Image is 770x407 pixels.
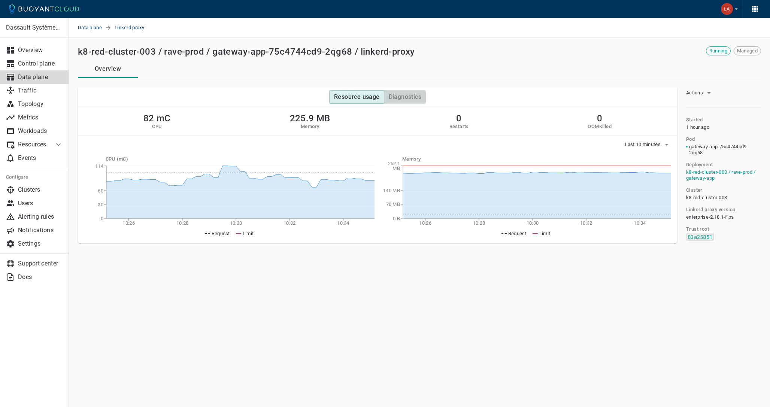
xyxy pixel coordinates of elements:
[18,186,63,194] p: Clusters
[18,154,63,162] p: Events
[686,187,703,193] h5: Cluster
[588,113,612,124] h2: 0
[686,124,709,130] span: Mon, 18 Aug 2025 13:17:34 UTC
[290,113,330,124] h2: 225.9 MB
[686,90,704,96] span: Actions
[78,60,138,78] button: Overview
[388,161,400,166] tspan: 262.1
[689,144,760,156] span: gateway-app-75c4744cd9-2qg68
[625,139,672,150] button: Last 10 minutes
[473,220,485,226] tspan: 10:28
[18,273,63,281] p: Docs
[625,142,663,148] span: Last 10 minutes
[18,240,63,247] p: Settings
[389,93,421,101] h4: Diagnostics
[290,124,330,130] h5: Memory
[243,231,254,236] span: Limit
[449,124,469,130] h5: Restarts
[721,3,733,15] img: Labhesh Potdar
[101,216,103,221] tspan: 0
[686,87,713,98] button: Actions
[392,165,400,171] tspan: MB
[686,124,709,130] relative-time: 1 hour ago
[18,100,63,108] p: Topology
[122,220,135,226] tspan: 10:26
[508,231,527,236] span: Request
[98,202,103,207] tspan: 30
[686,136,695,142] h5: Pod
[143,124,171,130] h5: CPU
[634,220,646,226] tspan: 10:34
[106,156,375,162] h5: CPU (mC)
[686,162,713,168] h5: Deployment
[18,227,63,234] p: Notifications
[419,220,431,226] tspan: 10:26
[6,24,63,31] p: Dassault Systèmes- MEDIDATA
[386,201,400,207] tspan: 70 MB
[588,124,612,130] h5: OOMKilled
[176,220,189,226] tspan: 10:28
[686,169,756,181] a: k8-red-cluster-003 / rave-prod / gateway-app
[329,90,384,104] button: Resource usage
[18,73,63,81] p: Data plane
[6,174,63,180] h5: Configure
[539,231,551,236] span: Limit
[95,163,104,169] tspan: 114
[18,87,63,94] p: Traffic
[78,46,415,57] h2: k8-red-cluster-003 / rave-prod / gateway-app-75c4744cd9-2qg68 / linkerd-proxy
[393,216,400,221] tspan: 0 B
[686,233,714,241] code: 83a25851
[334,93,380,101] h4: Resource usage
[402,156,671,162] h5: Memory
[78,18,105,37] a: Data plane
[18,127,63,135] p: Workloads
[115,18,153,37] span: Linkerd proxy
[284,220,296,226] tspan: 10:32
[686,117,703,123] h5: Started
[18,213,63,221] p: Alerting rules
[337,220,349,226] tspan: 10:34
[18,46,63,54] p: Overview
[686,195,727,201] span: k8-red-cluster-003
[18,141,48,148] p: Resources
[706,48,730,54] span: Running
[98,188,103,194] tspan: 60
[734,48,761,54] span: Managed
[686,207,735,213] h5: Linkerd proxy version
[18,200,63,207] p: Users
[143,113,171,124] h2: 82 mC
[18,60,63,67] p: Control plane
[449,113,469,124] h2: 0
[212,231,230,236] span: Request
[686,214,734,220] span: enterprise-2.18.1-fips
[230,220,242,226] tspan: 10:30
[18,114,63,121] p: Metrics
[580,220,592,226] tspan: 10:32
[527,220,539,226] tspan: 10:30
[384,90,426,104] button: Diagnostics
[383,188,400,193] tspan: 140 MB
[18,260,63,267] p: Support center
[686,226,709,232] h5: Trust root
